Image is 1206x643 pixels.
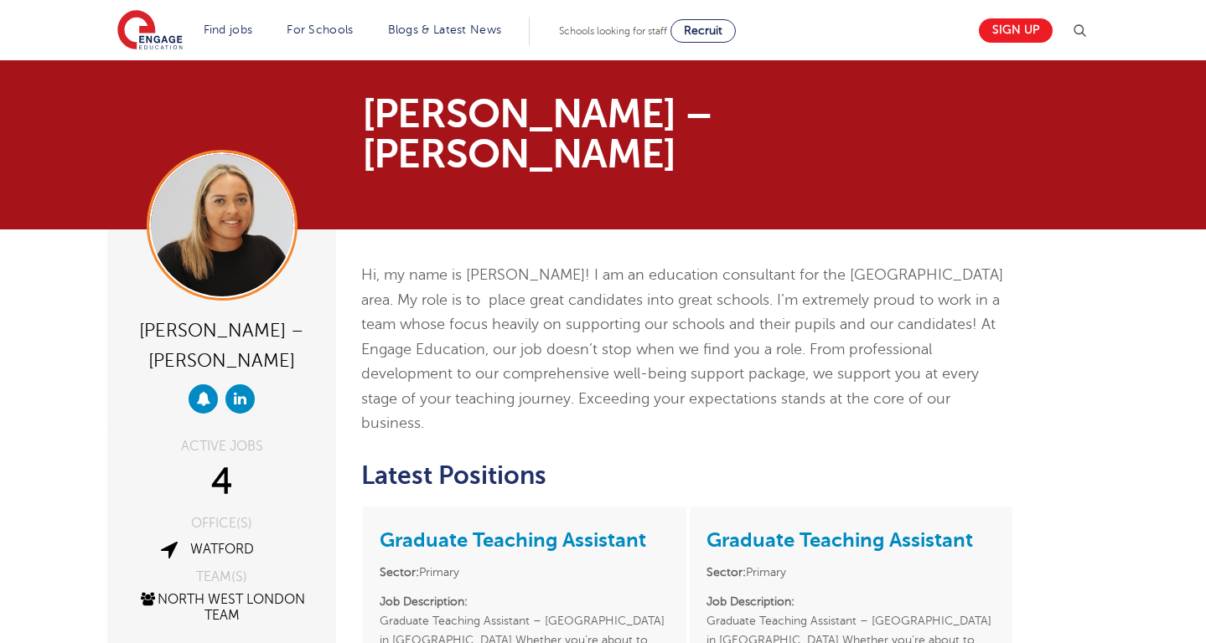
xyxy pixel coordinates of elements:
[362,94,760,174] h1: [PERSON_NAME] – [PERSON_NAME]
[361,461,1014,490] h2: Latest Positions
[120,313,323,376] div: [PERSON_NAME] – [PERSON_NAME]
[120,440,323,453] div: ACTIVE JOBS
[120,461,323,503] div: 4
[380,595,468,608] strong: Job Description:
[138,592,305,623] a: North West London Team
[670,19,736,43] a: Recruit
[361,266,1003,431] span: Hi, my name is [PERSON_NAME]! I am an education consultant for the [GEOGRAPHIC_DATA] area. My rol...
[707,528,973,552] a: Graduate Teaching Assistant
[117,10,183,52] img: Engage Education
[204,23,253,36] a: Find jobs
[388,23,502,36] a: Blogs & Latest News
[707,563,996,582] li: Primary
[287,23,353,36] a: For Schools
[380,528,646,552] a: Graduate Teaching Assistant
[707,595,795,608] strong: Job Description:
[707,566,746,579] strong: Sector:
[120,517,323,530] div: OFFICE(S)
[380,563,669,582] li: Primary
[190,542,254,557] a: Watford
[684,24,722,37] span: Recruit
[120,570,323,584] div: TEAM(S)
[380,566,419,579] strong: Sector:
[979,18,1053,43] a: Sign up
[559,25,667,37] span: Schools looking for staff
